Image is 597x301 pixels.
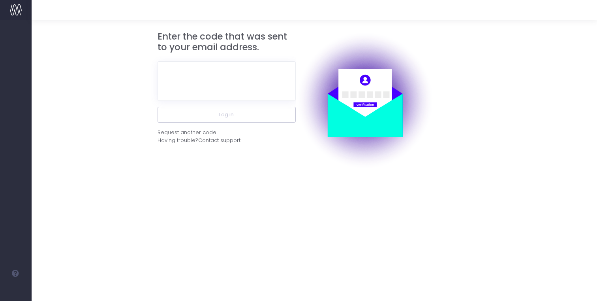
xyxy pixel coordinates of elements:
img: images/default_profile_image.png [10,285,22,297]
button: Log in [158,107,296,123]
h3: Enter the code that was sent to your email address. [158,31,296,53]
div: Request another code [158,129,216,136]
span: Contact support [198,136,240,144]
img: auth.png [296,31,434,170]
div: Having trouble? [158,136,296,144]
